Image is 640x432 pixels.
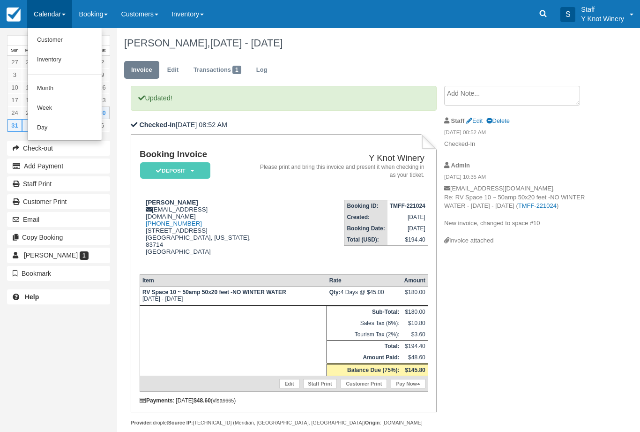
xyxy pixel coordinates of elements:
ul: Calendar [27,28,102,141]
a: Inventory [28,50,102,70]
a: Day [28,118,102,138]
a: Week [28,99,102,118]
a: Customer [28,30,102,50]
a: Month [28,79,102,99]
